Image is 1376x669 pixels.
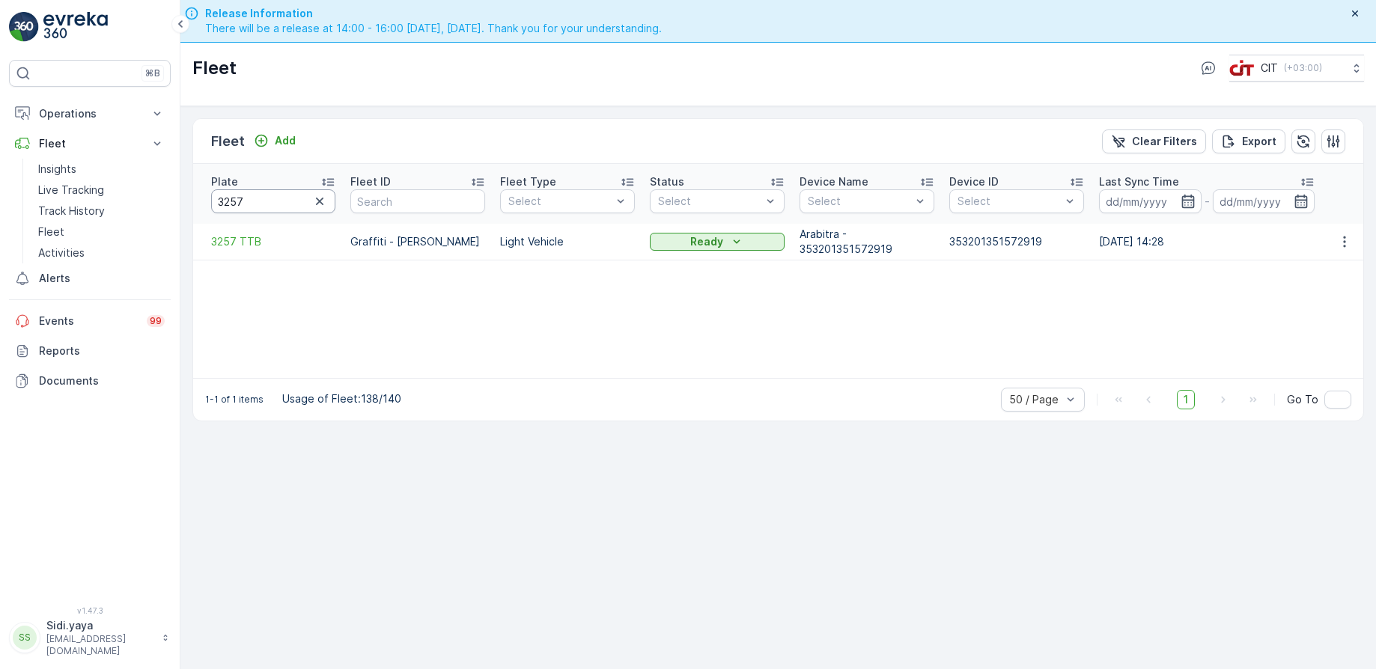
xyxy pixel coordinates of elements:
p: Events [39,314,138,329]
p: Add [275,133,296,148]
a: Events99 [9,306,171,336]
span: v 1.47.3 [9,606,171,615]
img: logo_light-DOdMpM7g.png [43,12,108,42]
p: Insights [38,162,76,177]
td: [DATE] 14:28 [1092,224,1322,260]
input: dd/mm/yyyy [1213,189,1315,213]
p: Select [658,194,761,209]
p: Select [808,194,911,209]
span: Go To [1287,392,1318,407]
p: Device Name [800,174,868,189]
p: [EMAIL_ADDRESS][DOMAIN_NAME] [46,633,154,657]
p: Select [508,194,612,209]
button: SSSidi.yaya[EMAIL_ADDRESS][DOMAIN_NAME] [9,618,171,657]
p: Plate [211,174,238,189]
input: Search [211,189,335,213]
a: Track History [32,201,171,222]
p: Activities [38,245,85,260]
img: logo [9,12,39,42]
p: Operations [39,106,141,121]
p: Documents [39,373,165,388]
div: SS [13,626,37,650]
p: Fleet [38,224,64,239]
a: Reports [9,336,171,366]
span: Release Information [205,6,662,21]
input: Search [350,189,485,213]
td: Light Vehicle [493,224,642,260]
button: Add [248,132,302,150]
p: - [1205,192,1210,210]
p: ( +03:00 ) [1284,62,1322,74]
p: Alerts [39,271,165,286]
p: Status [650,174,684,189]
button: Export [1212,129,1285,153]
a: Fleet [32,222,171,242]
p: Fleet Type [500,174,556,189]
a: 3257 TTB [211,234,335,249]
p: Export [1242,134,1276,149]
p: 99 [150,315,162,327]
p: Fleet [211,131,245,152]
button: CIT(+03:00) [1229,55,1364,82]
a: Documents [9,366,171,396]
p: Ready [690,234,723,249]
p: Last Sync Time [1099,174,1179,189]
p: 353201351572919 [949,234,1042,249]
a: Activities [32,242,171,263]
a: Insights [32,159,171,180]
a: Live Tracking [32,180,171,201]
p: Clear Filters [1132,134,1197,149]
p: Fleet ID [350,174,391,189]
span: 1 [1177,390,1195,409]
p: Arabitra - 353201351572919 [800,227,934,257]
input: dd/mm/yyyy [1099,189,1202,213]
p: Usage of Fleet : 138/140 [282,391,401,406]
p: CIT [1261,61,1278,76]
p: Select [958,194,1061,209]
p: Fleet [39,136,141,151]
p: Reports [39,343,165,358]
span: There will be a release at 14:00 - 16:00 [DATE], [DATE]. Thank you for your understanding. [205,21,662,36]
p: Track History [38,204,105,219]
p: 1-1 of 1 items [205,394,264,406]
p: Device ID [949,174,999,189]
p: Live Tracking [38,183,104,198]
button: Fleet [9,129,171,159]
p: ⌘B [145,67,160,79]
img: cit-logo_pOk6rL0.png [1229,60,1255,76]
button: Operations [9,99,171,129]
p: Fleet [192,56,237,80]
button: Ready [650,233,785,251]
button: Clear Filters [1102,129,1206,153]
a: Alerts [9,263,171,293]
td: Graffiti - [PERSON_NAME] [343,224,493,260]
p: Sidi.yaya [46,618,154,633]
